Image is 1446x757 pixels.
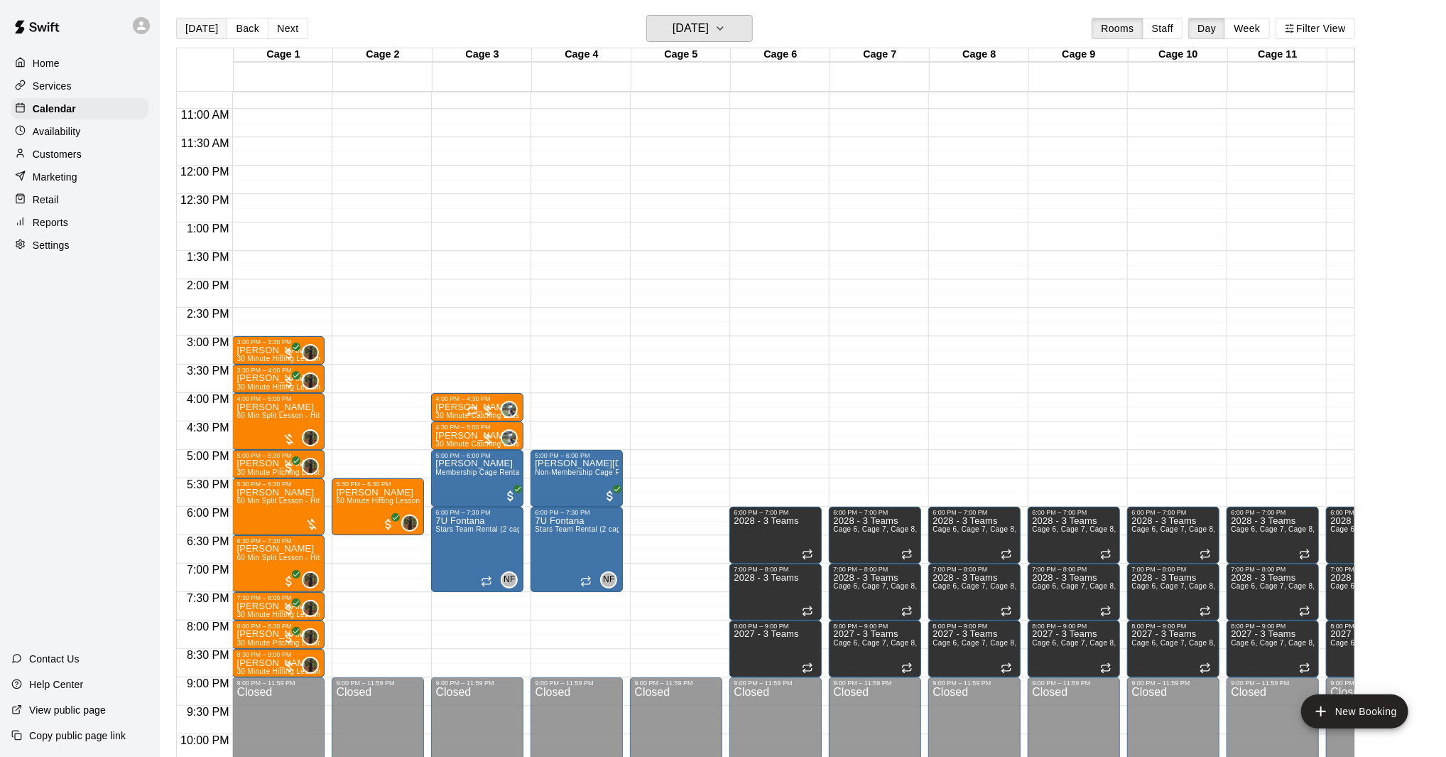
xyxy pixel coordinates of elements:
div: 6:30 PM – 7:30 PM [237,537,320,544]
p: Reports [33,215,68,230]
span: 60 Min Split Lesson - Hitting/Pitching [237,497,361,505]
span: Membership Cage Rental [435,468,521,476]
div: 9:00 PM – 11:59 PM [237,680,320,687]
span: 30 Minute Pitching Lesson [237,639,326,647]
span: Cage 6, Cage 7, Cage 8, Cage 9, Cage 10, Cage 11, Cage 12 [1131,639,1341,647]
span: Recurring event [1299,606,1310,617]
div: 9:00 PM – 11:59 PM [634,680,718,687]
span: Cage 6, Cage 7, Cage 8, Cage 9, Cage 10, Cage 11, Cage 12 [1131,582,1341,590]
span: All customers have paid [603,489,617,503]
span: Recurring event [802,549,813,560]
p: Availability [33,124,81,139]
div: 8:00 PM – 9:00 PM [1032,623,1116,630]
div: Marketing [11,166,148,188]
div: 8:00 PM – 9:00 PM: 2027 - 3 Teams [1227,621,1319,677]
span: Cage 6, Cage 7, Cage 8, Cage 9, Cage 10, Cage 11, Cage 12 [1131,525,1341,533]
div: 5:00 PM – 6:00 PM: Brandon Witham [431,450,523,507]
div: 9:00 PM – 11:59 PM [1131,680,1215,687]
div: 6:00 PM – 7:00 PM: 2028 - 3 Teams [829,507,921,564]
div: 5:30 PM – 6:30 PM [237,480,320,488]
div: 9:00 PM – 11:59 PM [1231,680,1315,687]
span: Recurring event [1200,606,1211,617]
div: 8:00 PM – 8:30 PM [237,623,320,630]
span: Cage 6, Cage 7, Cage 8, Cage 9, Cage 10, Cage 11, Cage 12 [833,582,1043,590]
img: Mike Thatcher [303,374,317,388]
div: Mike Thatcher [302,372,319,390]
p: Home [33,56,60,70]
a: Home [11,53,148,74]
div: 6:00 PM – 7:00 PM [1131,509,1215,516]
div: Retail [11,189,148,210]
div: Ryan Maylie [501,429,518,446]
div: 7:00 PM – 8:00 PM: 2028 - 3 Teams [729,564,822,621]
span: Recurring event [1299,662,1310,674]
div: 3:30 PM – 4:00 PM [237,367,320,374]
div: Cage 6 [731,48,830,62]
div: 7:00 PM – 8:00 PM: 2028 - 3 Teams [829,564,921,621]
p: Retail [33,193,59,207]
div: 9:00 PM – 11:59 PM [1032,680,1116,687]
span: 60 Min Split Lesson - Hitting/Pitching [237,412,361,419]
span: All customers have paid [282,603,296,617]
div: 8:00 PM – 9:00 PM [1131,623,1215,630]
div: 6:00 PM – 7:30 PM: 7U Fontana [431,507,523,592]
span: 60 Minute Hitting Lesson [336,497,420,505]
span: 11:00 AM [178,109,233,121]
span: All customers have paid [282,631,296,645]
div: Mike Thatcher [302,344,319,361]
span: All customers have paid [282,347,296,361]
div: 7:00 PM – 8:00 PM [1131,566,1215,573]
span: 12:00 PM [177,166,232,178]
div: 7:00 PM – 8:00 PM [1032,566,1116,573]
span: Ryan Maylie [506,401,518,418]
img: Mike Thatcher [303,345,317,360]
div: 7:00 PM – 8:00 PM: 2028 - 3 Teams [1028,564,1120,621]
div: 8:00 PM – 9:00 PM: 2027 - 3 Teams [1028,621,1120,677]
span: 30 Minute Catching Lesson [435,440,528,448]
div: 6:30 PM – 7:30 PM: Sean Wallace [232,535,325,592]
span: 30 Minute Pitching Lesson [237,468,326,476]
span: Ryan Maylie [506,429,518,446]
div: Cage 2 [333,48,433,62]
span: Cage 6, Cage 7, Cage 8, Cage 9, Cage 10, Cage 11, Cage 12 [933,525,1142,533]
span: 30 Minute Hitting Lesson [237,611,320,618]
span: Cage 6, Cage 7, Cage 8, Cage 9, Cage 10, Cage 11, Cage 12 [833,639,1043,647]
div: 8:00 PM – 9:00 PM [1231,623,1315,630]
span: Cage 6, Cage 7, Cage 8, Cage 9, Cage 10, Cage 11, Cage 12 [833,525,1043,533]
div: Reports [11,212,148,233]
div: 7:00 PM – 8:00 PM: 2028 - 3 Teams [928,564,1021,621]
span: Non-Membership Cage Rental [535,468,637,476]
div: 8:00 PM – 9:00 PM: 2027 - 3 Teams [1127,621,1219,677]
img: Ryan Maylie [502,431,516,445]
div: 9:00 PM – 11:59 PM [535,680,619,687]
button: Rooms [1092,18,1143,39]
span: Recurring event [1100,549,1111,560]
p: Customers [33,147,82,161]
p: Settings [33,238,70,252]
div: Mike Thatcher [401,515,418,532]
div: 6:00 PM – 7:00 PM [933,509,1016,516]
div: 4:00 PM – 5:00 PM: 60 Min Split Lesson - Hitting/Pitching [232,393,325,450]
div: 8:30 PM – 9:00 PM: 30 Minute Hitting Lesson [232,649,325,677]
div: 7:00 PM – 8:00 PM [833,566,917,573]
span: Stars Team Rental (2 cages) [535,525,631,533]
div: 8:00 PM – 9:00 PM: 2027 - 3 Teams [829,621,921,677]
p: View public page [29,703,106,717]
a: Settings [11,235,148,256]
span: Recurring event [901,662,913,674]
span: Recurring event [481,576,492,587]
span: Mike Thatcher [308,344,319,361]
div: 8:00 PM – 8:30 PM: Levi Seymour [232,621,325,649]
h6: [DATE] [673,18,709,38]
span: 9:30 PM [183,706,233,718]
div: 7:30 PM – 8:00 PM [237,594,320,601]
span: All customers have paid [504,489,518,503]
div: 7:00 PM – 8:00 PM [933,566,1016,573]
a: Services [11,75,148,97]
div: Calendar [11,98,148,119]
span: Recurring event [802,606,813,617]
div: 7:30 PM – 8:00 PM: Janice Watson [232,592,325,621]
span: 8:00 PM [183,621,233,633]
